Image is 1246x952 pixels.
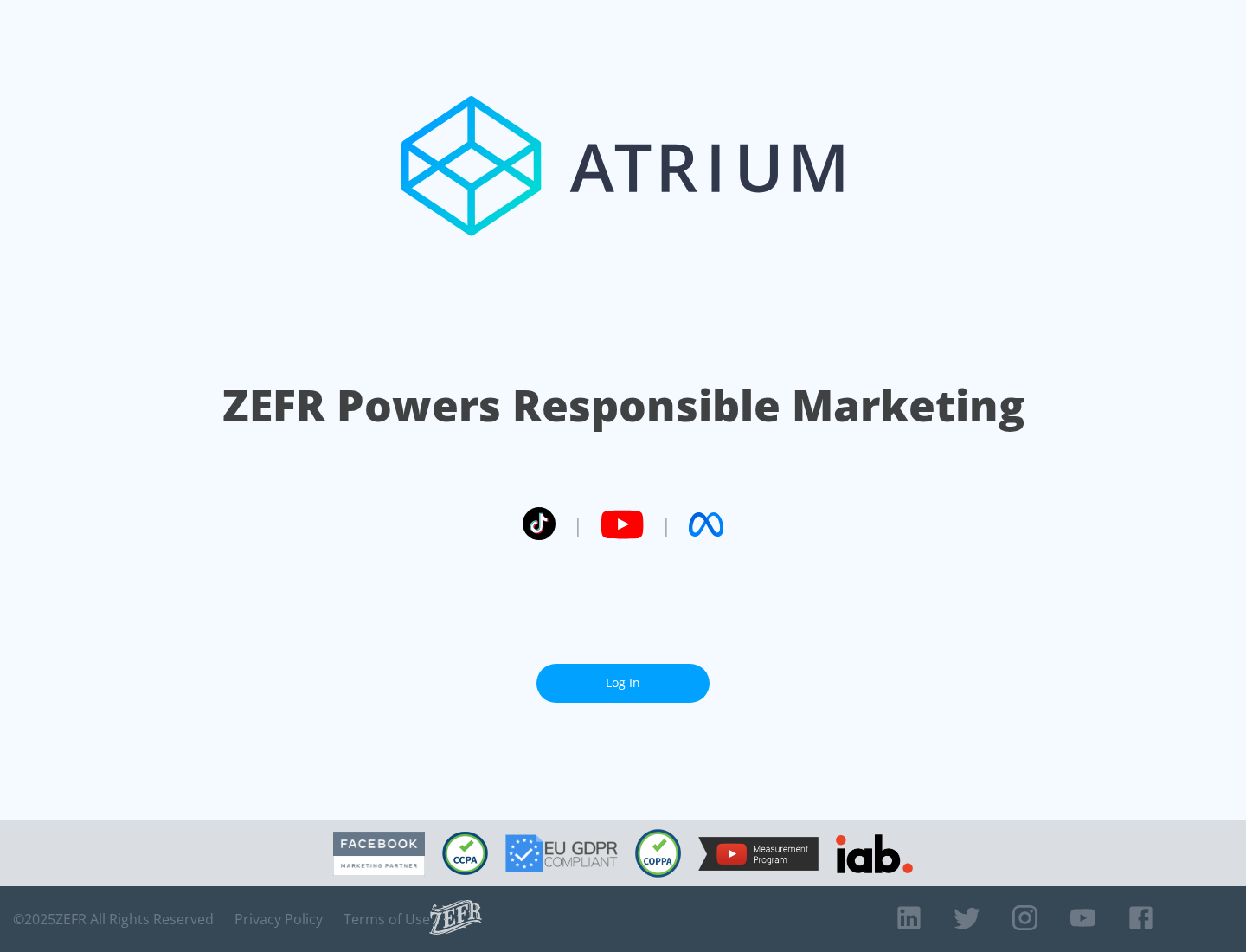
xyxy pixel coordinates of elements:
a: Privacy Policy [234,910,323,928]
span: © 2025 ZEFR All Rights Reserved [13,910,214,928]
img: CCPA Compliant [442,832,488,875]
img: GDPR Compliant [505,834,618,872]
span: | [661,511,671,537]
h1: ZEFR Powers Responsible Marketing [222,376,1024,435]
span: | [573,511,583,537]
img: IAB [836,834,913,873]
img: Facebook Marketing Partner [333,832,425,876]
a: Terms of Use [344,910,430,928]
img: YouTube Measurement Program [698,837,819,871]
a: Log In [536,664,710,703]
img: COPPA Compliant [635,829,681,878]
